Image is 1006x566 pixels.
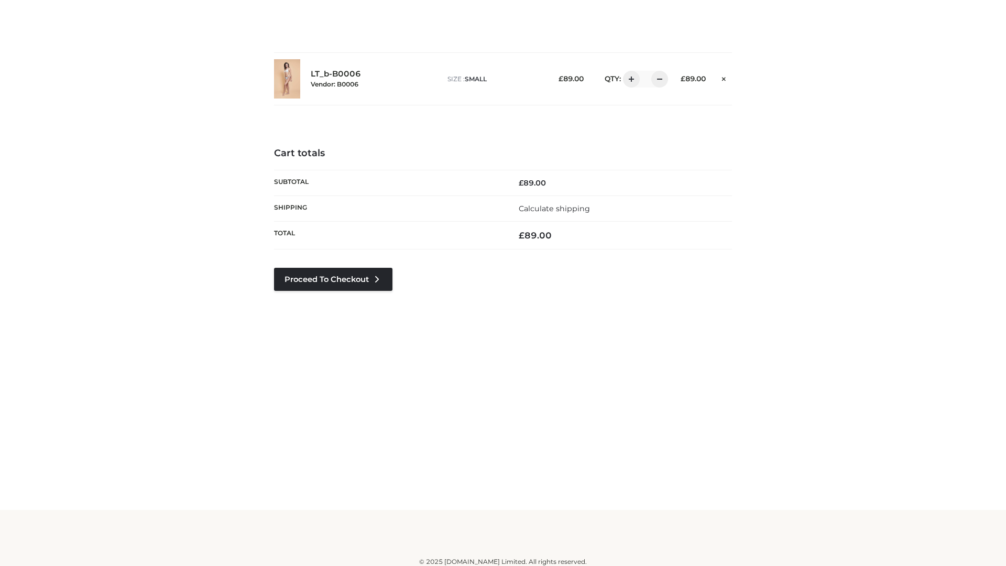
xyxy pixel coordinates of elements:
a: LT_b-B0006 [311,69,361,79]
th: Subtotal [274,170,503,195]
img: LT_b-B0006 - SMALL [274,59,300,99]
p: size : [447,74,542,84]
bdi: 89.00 [519,178,546,188]
th: Total [274,222,503,249]
small: Vendor: B0006 [311,80,358,88]
span: £ [519,230,524,241]
span: £ [681,74,685,83]
bdi: 89.00 [559,74,584,83]
span: SMALL [465,75,487,83]
span: £ [559,74,563,83]
a: Remove this item [716,71,732,84]
th: Shipping [274,195,503,221]
div: QTY: [594,71,664,88]
span: £ [519,178,523,188]
bdi: 89.00 [681,74,706,83]
bdi: 89.00 [519,230,552,241]
a: Proceed to Checkout [274,268,392,291]
h4: Cart totals [274,148,732,159]
a: Calculate shipping [519,204,590,213]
